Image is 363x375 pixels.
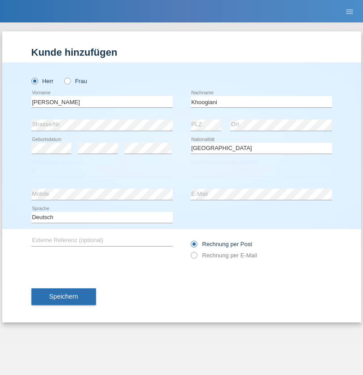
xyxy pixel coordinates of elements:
span: Speichern [49,293,78,300]
input: Rechnung per Post [191,241,197,252]
label: Herr [31,78,54,84]
input: Herr [31,78,37,84]
label: Rechnung per E-Mail [191,252,257,259]
button: Speichern [31,288,96,305]
label: Rechnung per Post [191,241,252,247]
input: Rechnung per E-Mail [191,252,197,263]
a: menu [341,9,359,14]
input: Frau [64,78,70,84]
h1: Kunde hinzufügen [31,47,332,58]
label: Frau [64,78,87,84]
i: menu [345,7,354,16]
